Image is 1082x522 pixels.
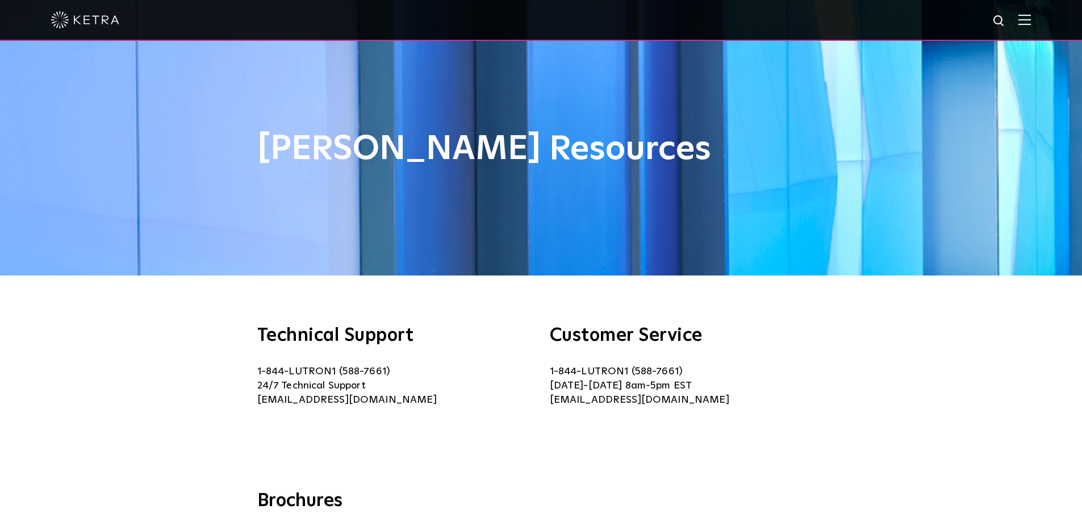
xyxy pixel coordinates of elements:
h3: Technical Support [257,327,533,345]
img: search icon [992,14,1006,28]
p: 1-844-LUTRON1 (588-7661) 24/7 Technical Support [257,365,533,407]
h3: Brochures [257,490,825,513]
h3: Customer Service [550,327,825,345]
img: ketra-logo-2019-white [51,11,119,28]
img: Hamburger%20Nav.svg [1018,14,1031,25]
p: 1-844-LUTRON1 (588-7661) [DATE]-[DATE] 8am-5pm EST [EMAIL_ADDRESS][DOMAIN_NAME] [550,365,825,407]
h1: [PERSON_NAME] Resources [257,131,825,168]
a: [EMAIL_ADDRESS][DOMAIN_NAME] [257,395,437,405]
